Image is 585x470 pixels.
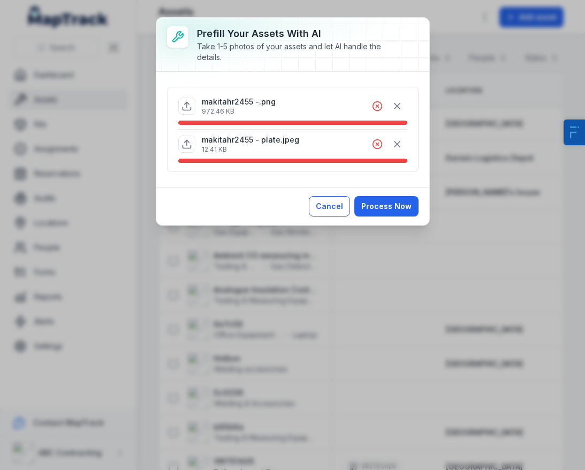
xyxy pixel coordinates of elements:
p: makitahr2455 - plate.jpeg [202,135,299,145]
p: 972.46 KB [202,107,276,116]
button: Cancel [309,196,350,217]
p: makitahr2455 -.png [202,96,276,107]
p: 12.41 KB [202,145,299,154]
button: Process Now [354,196,419,217]
div: Take 1-5 photos of your assets and let AI handle the details. [197,41,401,63]
h3: Prefill Your Assets with AI [197,26,401,41]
